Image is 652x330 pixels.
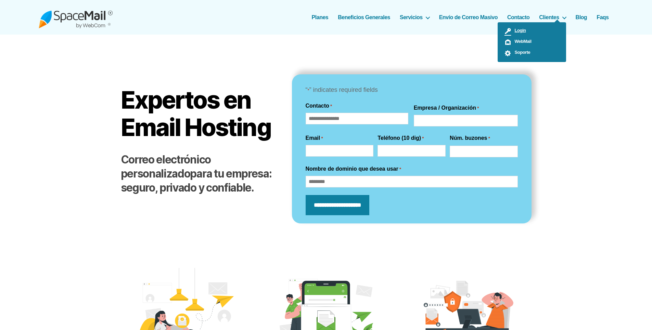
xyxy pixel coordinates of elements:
[511,28,526,33] span: Login
[498,37,566,48] a: WebMail
[338,14,390,21] a: Beneficios Generales
[306,165,401,173] label: Nombre de dominio que desea usar
[511,39,532,44] span: WebMail
[316,14,614,21] nav: Horizontal
[414,104,479,112] label: Empresa / Organización
[378,134,424,142] label: Teléfono (10 dig)
[439,14,498,21] a: Envío de Correo Masivo
[498,26,566,37] a: Login
[306,134,323,142] label: Email
[306,85,518,96] p: “ ” indicates required fields
[597,14,609,21] a: Faqs
[576,14,587,21] a: Blog
[450,134,490,142] label: Núm. buzones
[121,153,278,195] h2: para tu empresa: seguro, privado y confiable.
[539,14,566,21] a: Clientes
[121,86,278,141] h1: Expertos en Email Hosting
[498,48,566,59] a: Soporte
[306,102,332,110] legend: Contacto
[511,50,530,55] span: Soporte
[121,153,211,180] strong: Correo electrónico personalizado
[507,14,529,21] a: Contacto
[39,6,113,28] img: Spacemail
[312,14,329,21] a: Planes
[400,14,430,21] a: Servicios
